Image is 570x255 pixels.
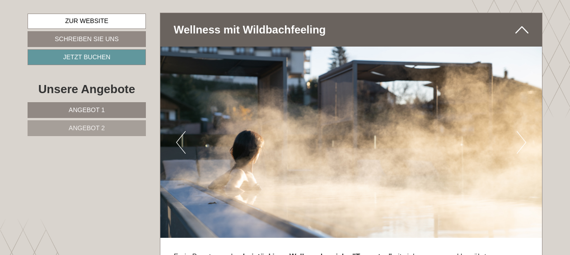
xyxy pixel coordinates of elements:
a: Jetzt buchen [28,49,146,65]
a: Zur Website [28,14,146,29]
button: Next [517,131,526,154]
span: Angebot 2 [69,124,105,132]
div: Wellness mit Wildbachfeeling [160,13,542,47]
button: Previous [176,131,186,154]
a: Schreiben Sie uns [28,31,146,47]
div: Unsere Angebote [28,81,146,98]
span: Angebot 1 [69,106,105,113]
